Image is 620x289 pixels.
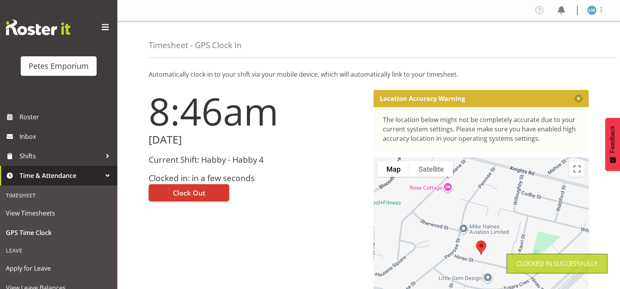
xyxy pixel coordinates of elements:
button: Close message [575,95,582,102]
span: Feedback [609,126,616,153]
span: Apply for Leave [6,262,111,274]
span: Time & Attendance [20,170,102,181]
button: Clock Out [149,184,229,201]
button: Feedback - Show survey [605,118,620,171]
span: Inbox [20,131,113,142]
button: Show street map [377,161,410,177]
div: Clocked in Successfully [516,259,598,268]
h2: [DATE] [149,134,364,146]
h4: Timesheet - GPS Clock In [149,41,242,50]
h1: 8:46am [149,90,364,132]
img: lianne-morete5410.jpg [587,5,597,15]
p: Location Accuracy Warning [380,95,465,102]
h3: Current Shift: Habby - Habby 4 [149,155,364,164]
span: Clock Out [173,188,205,198]
a: Apply for Leave [2,258,115,278]
a: GPS Time Clock [2,223,115,242]
p: Automatically clock-in to your shift via your mobile device, which will automatically link to you... [149,70,589,79]
h3: Clocked in: in a few seconds [149,174,364,183]
span: GPS Time Clock [6,227,111,239]
div: The location below might not be completely accurate due to your current system settings. Please m... [383,115,580,143]
button: Show satellite imagery [410,161,453,177]
div: Timesheet [2,187,115,203]
button: Toggle fullscreen view [569,161,585,177]
div: Petes Emporium [29,60,89,72]
span: Shifts [20,150,102,162]
a: View Timesheets [2,203,115,223]
img: Rosterit website logo [6,20,70,35]
div: Leave [2,242,115,258]
span: Roster [20,111,113,123]
span: View Timesheets [6,207,111,219]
